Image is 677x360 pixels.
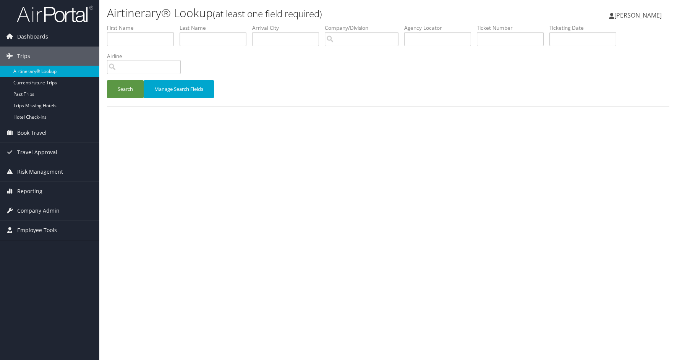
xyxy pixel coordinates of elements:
[609,4,669,27] a: [PERSON_NAME]
[144,80,214,98] button: Manage Search Fields
[107,5,482,21] h1: Airtinerary® Lookup
[614,11,662,19] span: [PERSON_NAME]
[107,80,144,98] button: Search
[252,24,325,32] label: Arrival City
[17,123,47,142] span: Book Travel
[477,24,549,32] label: Ticket Number
[549,24,622,32] label: Ticketing Date
[17,201,60,220] span: Company Admin
[325,24,404,32] label: Company/Division
[17,221,57,240] span: Employee Tools
[17,182,42,201] span: Reporting
[107,52,186,60] label: Airline
[107,24,180,32] label: First Name
[213,7,322,20] small: (at least one field required)
[404,24,477,32] label: Agency Locator
[17,162,63,181] span: Risk Management
[17,47,30,66] span: Trips
[180,24,252,32] label: Last Name
[17,5,93,23] img: airportal-logo.png
[17,143,57,162] span: Travel Approval
[17,27,48,46] span: Dashboards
